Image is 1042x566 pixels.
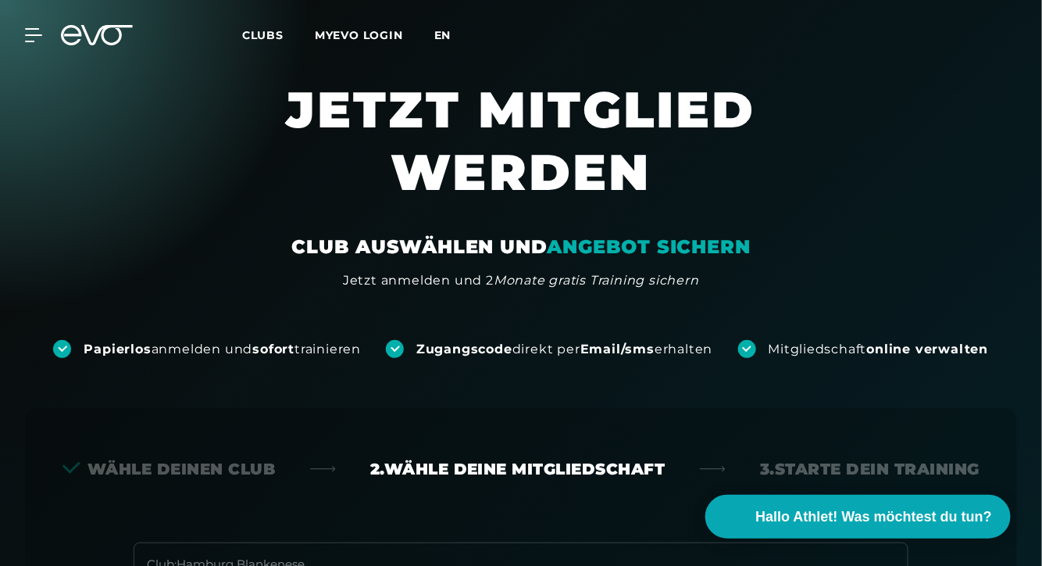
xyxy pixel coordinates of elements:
[416,342,512,356] strong: Zugangscode
[291,235,750,260] div: CLUB AUSWÄHLEN UND
[343,271,699,290] div: Jetzt anmelden und 2
[242,27,315,42] a: Clubs
[62,458,276,480] div: Wähle deinen Club
[252,342,294,356] strong: sofort
[84,341,361,358] div: anmelden und trainieren
[416,341,712,358] div: direkt per erhalten
[494,273,699,288] em: Monate gratis Training sichern
[760,458,980,480] div: 3. Starte dein Training
[315,28,403,42] a: MYEVO LOGIN
[755,507,992,528] span: Hallo Athlet! Was möchtest du tun?
[434,28,451,42] span: en
[867,342,989,356] strong: online verwalten
[705,495,1011,539] button: Hallo Athlet! Was möchtest du tun?
[548,235,751,258] em: ANGEBOT SICHERN
[434,27,470,45] a: en
[370,458,666,480] div: 2. Wähle deine Mitgliedschaft
[162,78,880,235] h1: JETZT MITGLIED WERDEN
[769,341,989,358] div: Mitgliedschaft
[580,342,655,356] strong: Email/sms
[242,28,284,42] span: Clubs
[84,342,151,356] strong: Papierlos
